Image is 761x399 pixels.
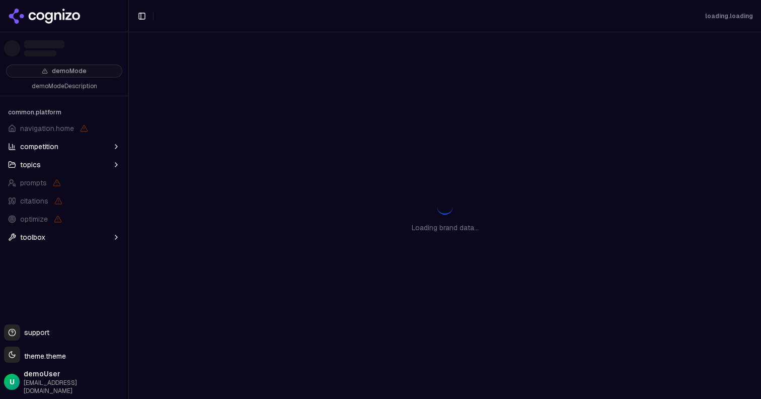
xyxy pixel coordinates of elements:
span: topics [20,160,41,170]
span: competition [20,142,58,152]
span: [EMAIL_ADDRESS][DOMAIN_NAME] [24,379,124,395]
div: loading.loading [705,12,753,20]
span: U [10,377,15,387]
span: theme.theme [20,352,66,361]
button: competition [4,139,124,155]
button: toolbox [4,229,124,245]
button: topics [4,157,124,173]
span: demoUser [24,369,124,379]
p: Loading brand data... [412,223,479,233]
span: demoMode [52,67,87,75]
span: support [20,327,49,338]
span: toolbox [20,232,45,242]
span: prompts [20,178,47,188]
div: common.platform [4,104,124,120]
span: optimize [20,214,48,224]
span: navigation.home [20,123,74,134]
p: demoModeDescription [6,82,122,92]
span: citations [20,196,48,206]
